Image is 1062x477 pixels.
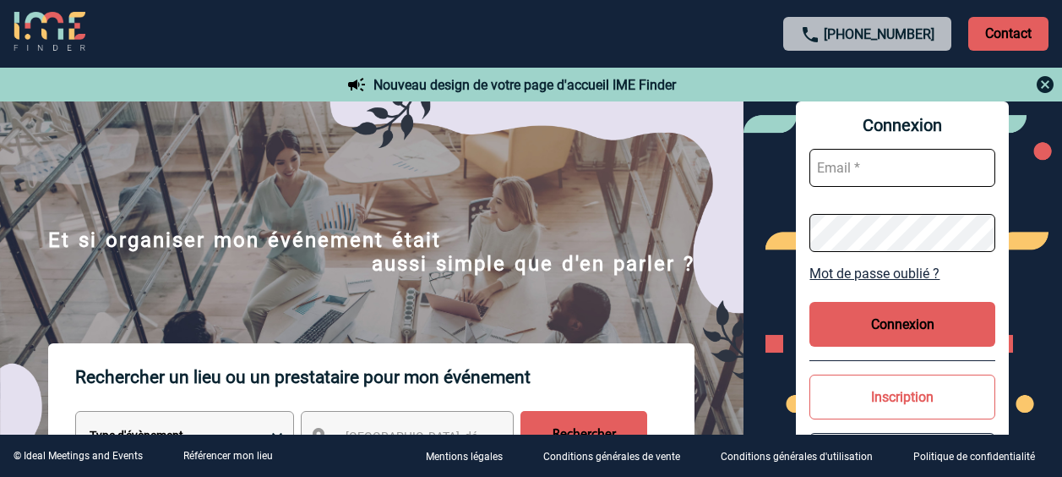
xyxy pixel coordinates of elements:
[900,448,1062,464] a: Politique de confidentialité
[707,448,900,464] a: Conditions générales d'utilisation
[800,25,820,45] img: call-24-px.png
[14,450,143,462] div: © Ideal Meetings and Events
[530,448,707,464] a: Conditions générales de vente
[913,452,1035,463] p: Politique de confidentialité
[183,450,273,462] a: Référencer mon lieu
[75,343,694,411] p: Rechercher un lieu ou un prestataire pour mon événement
[809,149,995,187] input: Email *
[968,17,1048,51] p: Contact
[824,26,934,42] a: [PHONE_NUMBER]
[809,266,995,282] a: Mot de passe oublié ?
[809,375,995,419] button: Inscription
[809,302,995,347] button: Connexion
[346,430,580,443] span: [GEOGRAPHIC_DATA], département, région...
[721,452,873,463] p: Conditions générales d'utilisation
[543,452,680,463] p: Conditions générales de vente
[412,448,530,464] a: Mentions légales
[426,452,503,463] p: Mentions légales
[520,411,647,458] input: Rechercher
[809,115,995,135] span: Connexion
